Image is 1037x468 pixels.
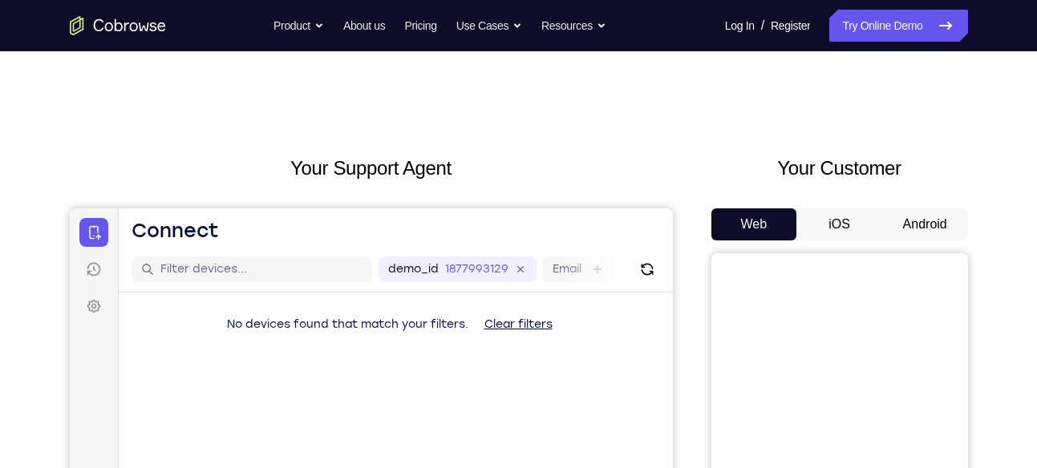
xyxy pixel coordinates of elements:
a: Sessions [10,46,38,75]
button: Android [882,208,968,240]
button: Clear filters [402,100,496,132]
label: Email [483,53,512,69]
button: Product [273,10,324,42]
input: Filter devices... [91,53,293,69]
a: Register [771,10,810,42]
a: Log In [725,10,755,42]
a: Try Online Demo [829,10,967,42]
button: Resources [541,10,606,42]
button: Web [711,208,797,240]
span: No devices found that match your filters. [157,109,399,123]
button: Refresh [565,48,590,74]
a: About us [343,10,385,42]
span: / [761,16,764,35]
button: Use Cases [456,10,522,42]
label: demo_id [318,53,369,69]
a: Connect [10,10,38,38]
button: iOS [796,208,882,240]
a: Settings [10,83,38,112]
h1: Connect [62,10,149,35]
a: Pricing [404,10,436,42]
h2: Your Customer [711,154,968,183]
a: Go to the home page [70,16,166,35]
h2: Your Support Agent [70,154,673,183]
